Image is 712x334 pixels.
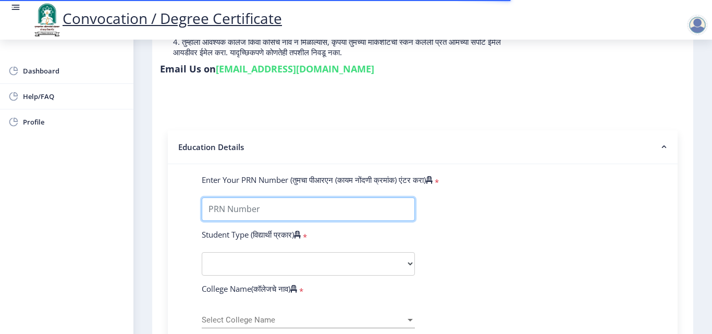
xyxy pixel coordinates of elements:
[160,63,374,75] h6: Email Us on
[168,130,678,164] nb-accordion-item-header: Education Details
[31,8,282,28] a: Convocation / Degree Certificate
[216,63,374,75] a: [EMAIL_ADDRESS][DOMAIN_NAME]
[202,229,301,240] label: Student Type (विद्यार्थी प्रकार)
[202,197,415,221] input: PRN Number
[23,90,125,103] span: Help/FAQ
[202,175,433,185] label: Enter Your PRN Number (तुमचा पीआरएन (कायम नोंदणी क्रमांक) एंटर करा)
[23,116,125,128] span: Profile
[31,2,63,38] img: logo
[202,283,297,294] label: College Name(कॉलेजचे नाव)
[23,65,125,77] span: Dashboard
[173,36,508,57] p: 4. तुम्हाला आवश्यक कॉलेज किंवा कोर्सचे नाव न मिळाल्यास, कृपया तुमच्या मार्कशीटची स्कॅन केलेली प्र...
[202,316,406,325] span: Select College Name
